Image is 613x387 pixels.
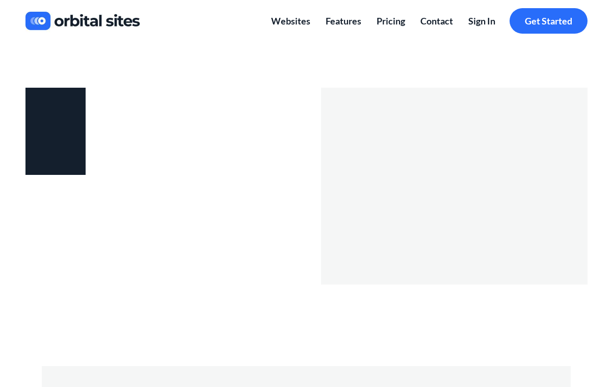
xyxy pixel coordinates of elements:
a: Contact [413,8,461,34]
a: Sign In [461,8,503,34]
span: Websites [271,15,310,27]
span: Pricing [377,15,405,27]
a: Websites [263,8,318,34]
a: Features [318,8,369,34]
span: Sign In [468,15,495,27]
a: Get Started [510,8,588,34]
a: Pricing [369,8,413,34]
span: Contact [420,15,453,27]
img: a830013a-b469-4526-b329-771b379920ab.jpg [25,8,140,34]
span: Get Started [525,15,572,27]
span: Features [326,15,361,27]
